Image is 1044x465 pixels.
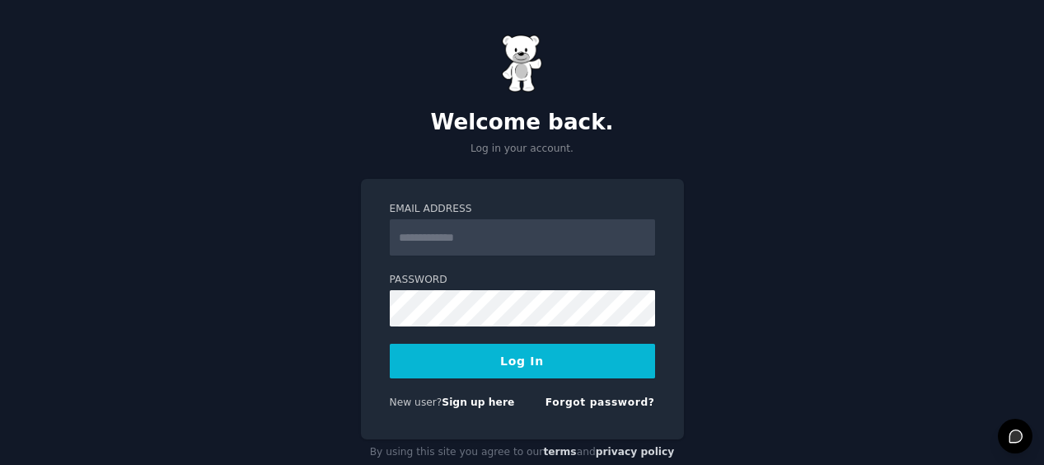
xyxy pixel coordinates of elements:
h2: Welcome back. [361,110,684,136]
img: Gummy Bear [502,35,543,92]
label: Password [390,273,655,288]
label: Email Address [390,202,655,217]
p: Log in your account. [361,142,684,157]
a: Forgot password? [545,397,655,408]
a: Sign up here [442,397,514,408]
a: terms [543,446,576,458]
button: Log In [390,344,655,378]
a: privacy policy [596,446,675,458]
span: New user? [390,397,442,408]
